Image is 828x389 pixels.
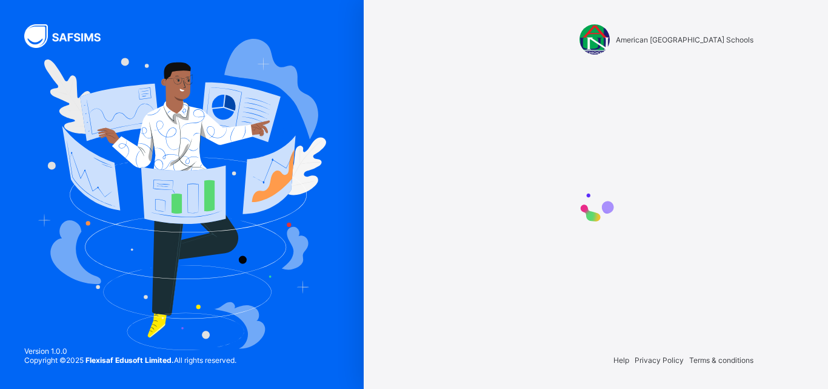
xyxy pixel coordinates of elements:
span: Version 1.0.0 [24,347,236,356]
span: Help [613,356,629,365]
span: Copyright © 2025 All rights reserved. [24,356,236,365]
span: Privacy Policy [635,356,684,365]
strong: Flexisaf Edusoft Limited. [85,356,174,365]
span: American [GEOGRAPHIC_DATA] Schools [616,35,753,44]
img: American University of Nigeria Schools [579,24,610,55]
span: Terms & conditions [689,356,753,365]
img: SAFSIMS Logo [24,24,115,48]
img: Hero Image [38,39,326,350]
